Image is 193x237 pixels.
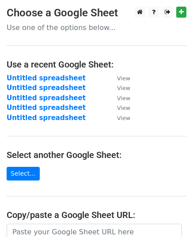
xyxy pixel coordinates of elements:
small: View [117,95,130,102]
h4: Select another Google Sheet: [7,150,186,160]
a: Untitled spreadsheet [7,104,86,112]
a: View [108,84,130,92]
a: Select... [7,167,40,181]
a: Untitled spreadsheet [7,94,86,102]
a: Untitled spreadsheet [7,74,86,82]
a: View [108,104,130,112]
a: Untitled spreadsheet [7,114,86,122]
a: Untitled spreadsheet [7,84,86,92]
h4: Use a recent Google Sheet: [7,59,186,70]
a: View [108,74,130,82]
small: View [117,75,130,82]
p: Use one of the options below... [7,23,186,32]
small: View [117,85,130,91]
small: View [117,105,130,111]
h4: Copy/paste a Google Sheet URL: [7,210,186,220]
a: View [108,94,130,102]
h3: Choose a Google Sheet [7,7,186,19]
small: View [117,115,130,121]
a: View [108,114,130,122]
